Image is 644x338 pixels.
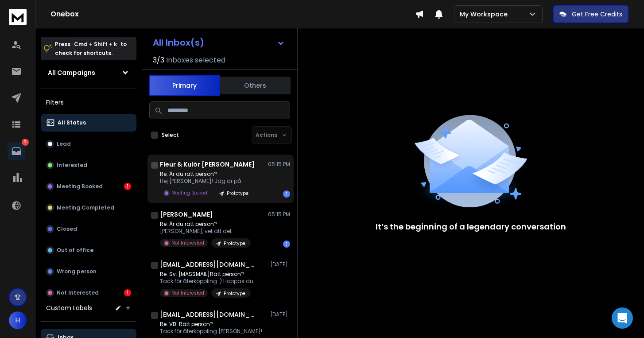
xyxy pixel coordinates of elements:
button: Interested [41,156,136,174]
p: Get Free Credits [572,10,622,19]
p: Not Interested [57,289,99,296]
p: Meeting Completed [57,204,114,211]
p: Prototype [224,240,245,247]
h1: Onebox [50,9,415,19]
h1: All Campaigns [48,68,95,77]
img: logo [9,9,27,25]
p: Hej [PERSON_NAME]! Jag är på [160,178,254,185]
div: 1 [283,241,290,248]
button: Not Interested1 [41,284,136,302]
p: Not Interested [171,240,204,246]
p: 2 [22,139,29,146]
p: Prototype [224,290,245,297]
span: Cmd + Shift + k [73,39,118,49]
p: Press to check for shortcuts. [55,40,127,58]
p: Out of office [57,247,93,254]
span: 3 / 3 [153,55,164,66]
button: Lead [41,135,136,153]
p: Re: Är du rätt person? [160,171,254,178]
button: Get Free Credits [553,5,628,23]
p: Not Interested [171,290,204,296]
p: Tack för återkoppling [PERSON_NAME]! Vi finns [160,328,266,335]
p: [DATE] [270,311,290,318]
button: All Campaigns [41,64,136,82]
h1: [EMAIL_ADDRESS][DOMAIN_NAME] [160,260,257,269]
button: H [9,311,27,329]
button: All Status [41,114,136,132]
p: [PERSON_NAME], vet att det [160,228,251,235]
p: Wrong person [57,268,97,275]
button: Out of office [41,241,136,259]
h1: [PERSON_NAME] [160,210,213,219]
p: Prototype [227,190,248,197]
div: 1 [124,183,131,190]
a: 2 [8,142,25,160]
p: 05:15 PM [268,161,290,168]
h3: Custom Labels [46,303,92,312]
h1: Fleur & Kulör [PERSON_NAME] [160,160,255,169]
button: Meeting Booked1 [41,178,136,195]
button: Closed [41,220,136,238]
div: 1 [283,190,290,198]
p: My Workspace [460,10,511,19]
button: Meeting Completed [41,199,136,217]
button: Wrong person [41,263,136,280]
p: Meeting Booked [57,183,103,190]
p: Re: VB: Rätt person? [160,321,266,328]
p: [DATE] [270,261,290,268]
label: Select [162,132,179,139]
p: 05:15 PM [268,211,290,218]
div: Open Intercom Messenger [612,307,633,329]
p: Closed [57,225,77,233]
h3: Inboxes selected [166,55,225,66]
div: 1 [124,289,131,296]
p: Lead [57,140,71,148]
p: Tack för återkoppling :) Hoppas du [160,278,253,285]
button: Primary [149,75,220,96]
p: Interested [57,162,87,169]
p: Re: Sv: [MASSMAIL]Rätt person? [160,271,253,278]
button: All Inbox(s) [146,34,292,51]
h1: [EMAIL_ADDRESS][DOMAIN_NAME] [160,310,257,319]
h1: All Inbox(s) [153,38,204,47]
h3: Filters [41,96,136,109]
button: Others [220,76,291,95]
p: It’s the beginning of a legendary conversation [376,221,566,233]
p: Meeting Booked [171,190,207,196]
p: Re: Är du rätt person? [160,221,251,228]
p: All Status [58,119,86,126]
